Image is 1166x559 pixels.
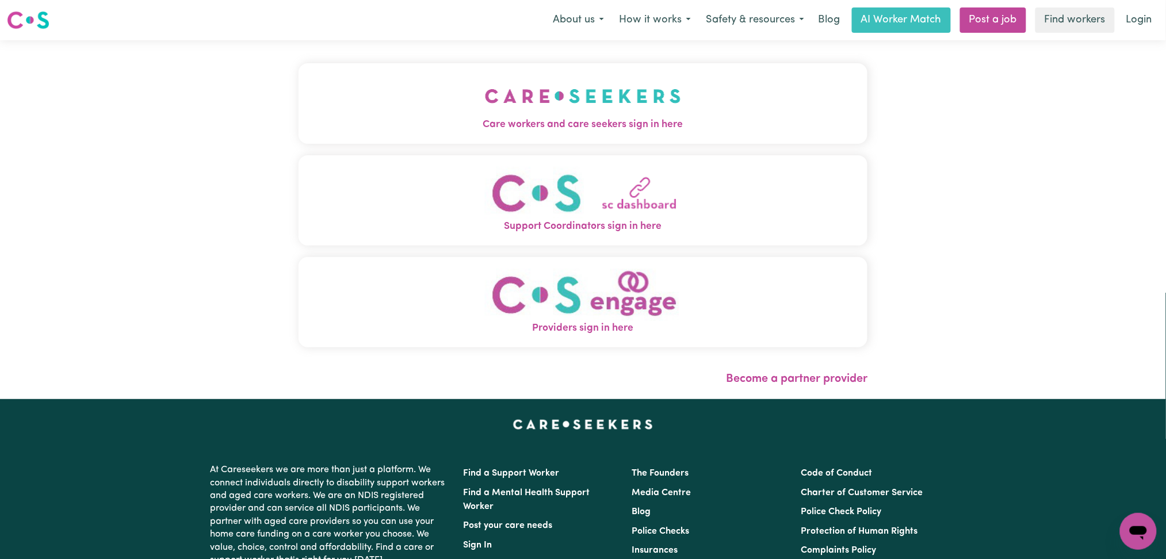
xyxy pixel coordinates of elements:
a: Post your care needs [464,521,553,530]
a: Police Check Policy [801,507,881,516]
a: Post a job [960,7,1026,33]
a: Code of Conduct [801,469,872,478]
a: Police Checks [632,527,690,536]
a: Become a partner provider [726,373,867,385]
a: Insurances [632,546,678,555]
a: Careseekers logo [7,7,49,33]
a: Login [1119,7,1159,33]
button: Providers sign in here [299,257,868,347]
span: Providers sign in here [299,321,868,336]
a: Blog [812,7,847,33]
button: Support Coordinators sign in here [299,155,868,246]
a: The Founders [632,469,689,478]
iframe: Button to launch messaging window [1120,513,1157,550]
a: Careseekers home page [513,420,653,429]
button: Care workers and care seekers sign in here [299,63,868,144]
button: About us [545,8,611,32]
a: AI Worker Match [852,7,951,33]
a: Media Centre [632,488,691,497]
a: Protection of Human Rights [801,527,917,536]
a: Find workers [1035,7,1115,33]
a: Find a Support Worker [464,469,560,478]
a: Charter of Customer Service [801,488,923,497]
button: How it works [611,8,698,32]
a: Complaints Policy [801,546,876,555]
a: Blog [632,507,651,516]
span: Care workers and care seekers sign in here [299,117,868,132]
img: Careseekers logo [7,10,49,30]
a: Sign In [464,541,492,550]
a: Find a Mental Health Support Worker [464,488,590,511]
button: Safety & resources [698,8,812,32]
span: Support Coordinators sign in here [299,219,868,234]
